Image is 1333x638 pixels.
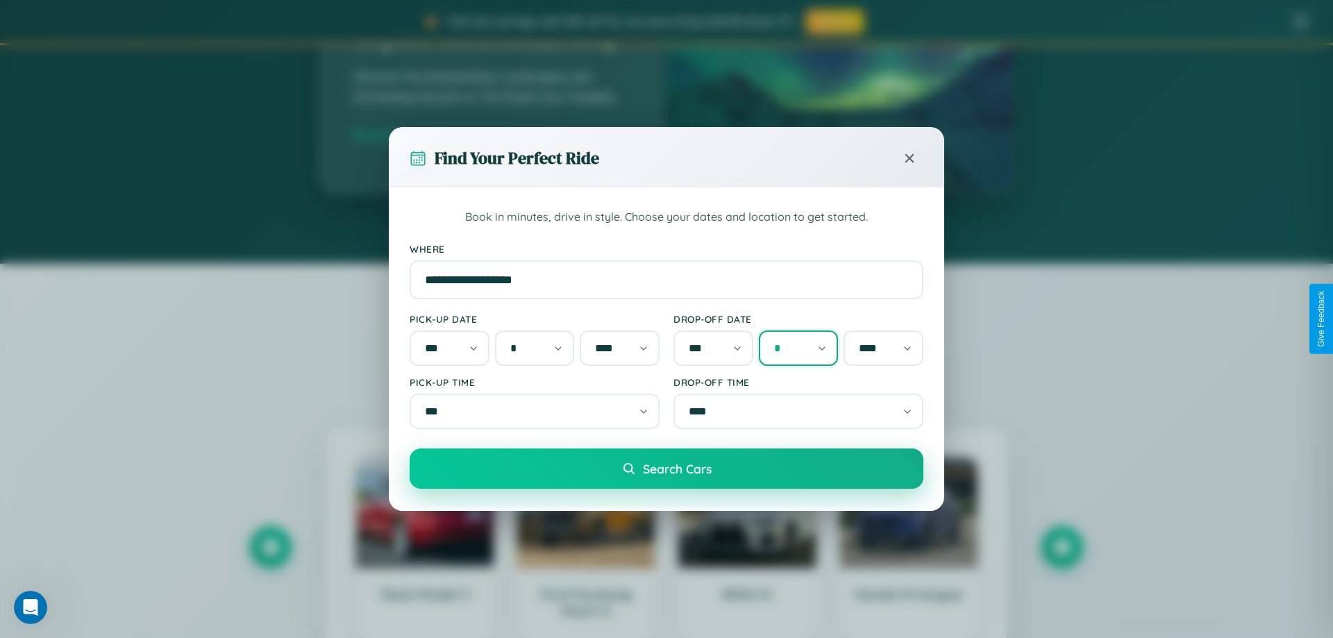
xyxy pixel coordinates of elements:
[410,243,923,255] label: Where
[643,461,712,476] span: Search Cars
[673,376,923,388] label: Drop-off Time
[673,313,923,325] label: Drop-off Date
[410,448,923,489] button: Search Cars
[410,313,660,325] label: Pick-up Date
[410,208,923,226] p: Book in minutes, drive in style. Choose your dates and location to get started.
[435,146,599,169] h3: Find Your Perfect Ride
[410,376,660,388] label: Pick-up Time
